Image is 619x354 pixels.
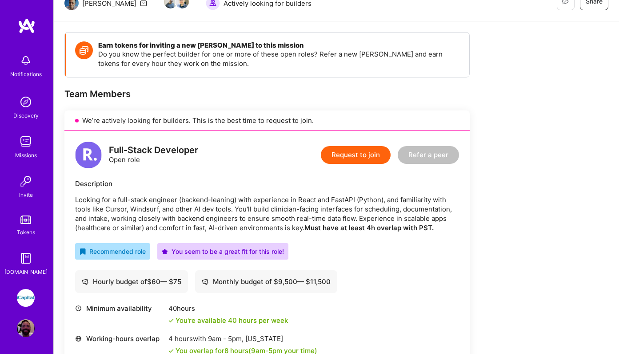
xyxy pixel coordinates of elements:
div: Notifications [10,69,42,79]
a: User Avatar [15,319,37,337]
div: Recommended role [80,247,146,256]
div: You seem to be a great fit for this role! [162,247,284,256]
i: icon Cash [202,278,208,285]
i: icon Clock [75,305,82,312]
h4: Earn tokens for inviting a new [PERSON_NAME] to this mission [98,41,460,49]
p: Do you know the perfect builder for one or more of these open roles? Refer a new [PERSON_NAME] an... [98,49,460,68]
img: iCapital: Building an Alternative Investment Marketplace [17,289,35,307]
button: Refer a peer [398,146,459,164]
img: Invite [17,172,35,190]
img: logo [18,18,36,34]
div: Team Members [64,88,470,100]
img: tokens [20,216,31,224]
i: icon RecommendedBadge [80,248,86,255]
img: bell [17,52,35,69]
img: teamwork [17,133,35,151]
div: Missions [15,151,37,160]
div: 40 hours [168,304,288,313]
span: 9am - 5pm , [206,334,245,343]
img: Token icon [75,41,93,59]
strong: Must have at least 4h overlap with PST. [304,224,434,232]
img: guide book [17,249,35,267]
i: icon PurpleStar [162,248,168,255]
div: Description [75,179,459,188]
div: Hourly budget of $ 60 — $ 75 [82,277,181,286]
div: 4 hours with [US_STATE] [168,334,317,343]
a: iCapital: Building an Alternative Investment Marketplace [15,289,37,307]
i: icon Check [168,348,174,354]
img: discovery [17,93,35,111]
div: Full-Stack Developer [109,146,198,155]
div: You're available 40 hours per week [168,316,288,325]
i: icon Cash [82,278,88,285]
div: We’re actively looking for builders. This is the best time to request to join. [64,110,470,131]
div: Open role [109,146,198,164]
img: User Avatar [17,319,35,337]
i: icon Check [168,318,174,323]
div: [DOMAIN_NAME] [4,267,48,277]
div: Discovery [13,111,39,120]
div: Working-hours overlap [75,334,164,343]
div: Minimum availability [75,304,164,313]
p: Looking for a full-stack engineer (backend-leaning) with experience in React and FastAPI (Python)... [75,195,459,232]
button: Request to join [321,146,391,164]
div: Invite [19,190,33,199]
div: Tokens [17,228,35,237]
i: icon World [75,335,82,342]
img: logo [75,142,102,168]
div: Monthly budget of $ 9,500 — $ 11,500 [202,277,331,286]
